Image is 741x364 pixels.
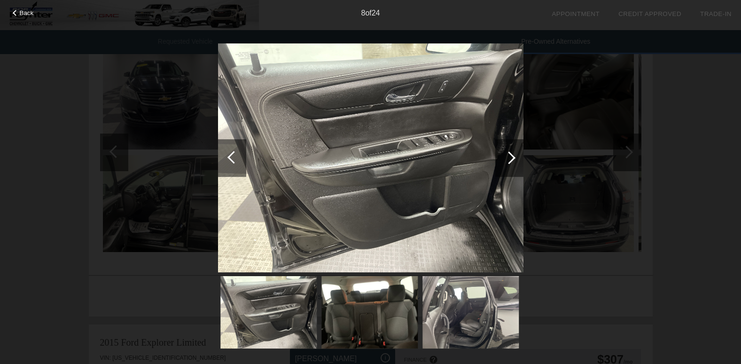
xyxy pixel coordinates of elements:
img: e50a3a9485786ba9304a7270381e7ab0x.jpg [220,276,317,348]
img: 2ee640db2a1adf4b5a5b9c2be294f255x.jpg [321,276,418,348]
a: Credit Approved [618,10,681,17]
img: 399bf2ff1a97d16f8ec6b53b586cfc9ex.jpg [422,276,519,348]
a: Appointment [552,10,600,17]
span: Back [20,9,34,16]
span: 24 [372,9,380,17]
a: Trade-In [700,10,732,17]
span: 8 [361,9,365,17]
img: e50a3a9485786ba9304a7270381e7ab0x.jpg [218,43,523,273]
